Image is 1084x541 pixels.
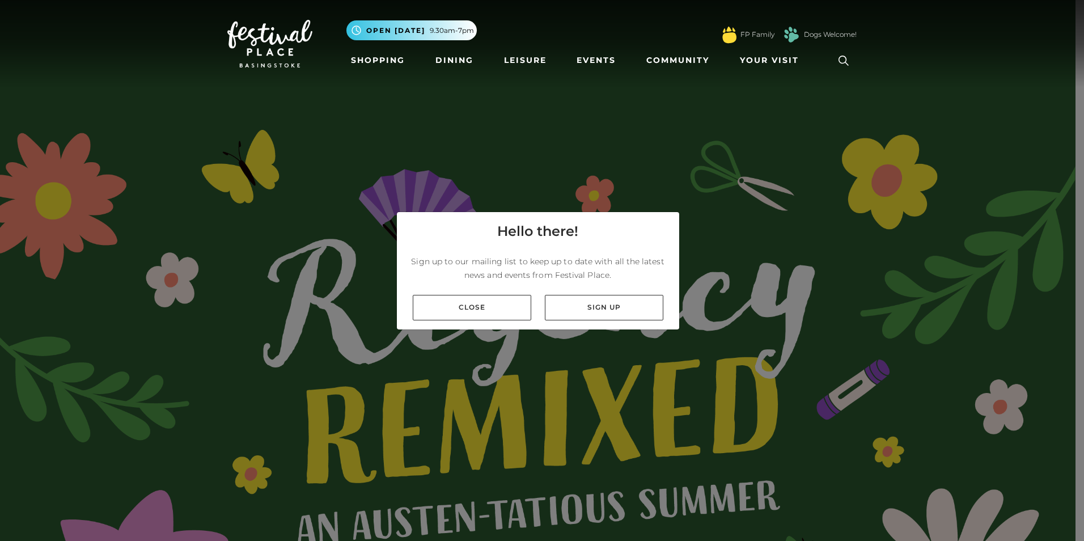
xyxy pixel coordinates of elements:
a: Events [572,50,620,71]
h4: Hello there! [497,221,578,242]
span: Open [DATE] [366,26,425,36]
a: Sign up [545,295,663,320]
a: FP Family [740,29,774,40]
img: Festival Place Logo [227,20,312,67]
a: Leisure [499,50,551,71]
button: Open [DATE] 9.30am-7pm [346,20,477,40]
p: Sign up to our mailing list to keep up to date with all the latest news and events from Festival ... [406,255,670,282]
span: 9.30am-7pm [430,26,474,36]
a: Close [413,295,531,320]
a: Community [642,50,714,71]
a: Dining [431,50,478,71]
a: Dogs Welcome! [804,29,857,40]
a: Your Visit [735,50,809,71]
a: Shopping [346,50,409,71]
span: Your Visit [740,54,799,66]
